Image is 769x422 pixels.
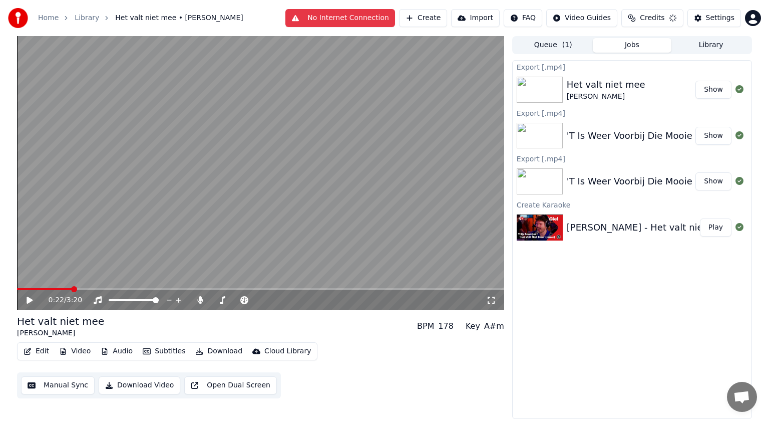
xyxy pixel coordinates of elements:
button: Video [55,344,95,358]
button: Show [695,81,731,99]
button: Show [695,172,731,190]
div: Het valt niet mee [567,78,645,92]
div: / [49,295,73,305]
button: Create [399,9,448,27]
div: Create Karaoke [513,198,751,210]
div: Settings [706,13,734,23]
span: 3:20 [67,295,82,305]
button: Edit [20,344,53,358]
div: A#m [484,320,504,332]
div: [PERSON_NAME] [17,328,104,338]
button: Subtitles [139,344,189,358]
button: Library [671,38,750,53]
div: Export [.mp4] [513,152,751,164]
div: 'T Is Weer Voorbij Die Mooie Zomer [567,129,725,143]
span: 0:22 [49,295,64,305]
button: Open Dual Screen [184,376,277,394]
div: Het valt niet mee [17,314,104,328]
div: Export [.mp4] [513,107,751,119]
button: Settings [687,9,741,27]
div: Cloud Library [264,346,311,356]
img: youka [8,8,28,28]
button: FAQ [504,9,542,27]
button: No Internet Connection [285,9,395,27]
div: 178 [438,320,454,332]
span: Het valt niet mee • [PERSON_NAME] [115,13,243,23]
button: Download Video [99,376,180,394]
button: Play [700,219,731,237]
button: Jobs [593,38,672,53]
span: Credits [640,13,664,23]
div: Open de chat [727,382,757,412]
nav: breadcrumb [38,13,243,23]
button: Credits [621,9,683,27]
span: ( 1 ) [562,40,572,50]
button: Show [695,127,731,145]
div: BPM [417,320,434,332]
button: Download [191,344,246,358]
button: Video Guides [546,9,617,27]
button: Import [451,9,499,27]
div: Export [.mp4] [513,61,751,73]
div: [PERSON_NAME] [567,92,645,102]
div: 'T Is Weer Voorbij Die Mooie Zomer [567,174,725,188]
div: Key [466,320,480,332]
button: Manual Sync [21,376,95,394]
button: Audio [97,344,137,358]
button: Queue [514,38,593,53]
a: Home [38,13,59,23]
a: Library [75,13,99,23]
